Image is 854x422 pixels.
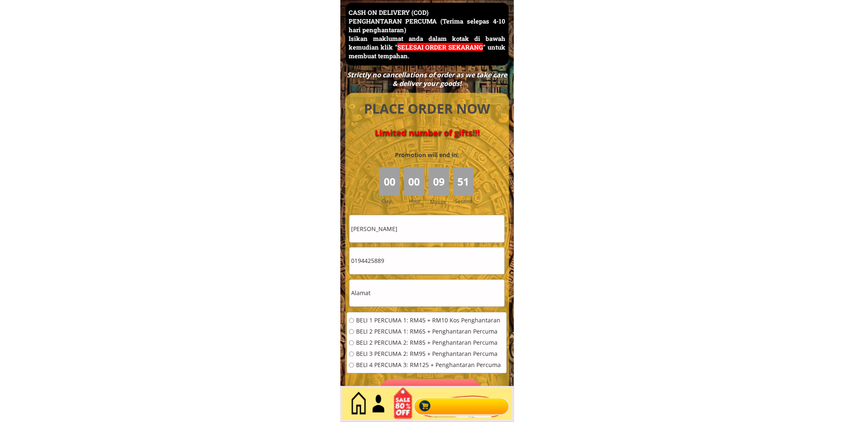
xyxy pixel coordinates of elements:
[355,100,500,118] h4: PLACE ORDER NOW
[380,150,474,160] h3: Promotion will end in:
[349,215,505,242] input: Nama
[382,197,403,205] h3: Day
[356,318,501,324] span: BELI 1 PERCUMA 1: RM45 + RM10 Kos Penghantaran
[409,197,426,205] h3: Hour
[349,280,505,307] input: Alamat
[356,351,501,357] span: BELI 3 PERCUMA 2: RM95 + Penghantaran Percuma
[455,197,476,205] h3: Second
[430,198,448,206] h3: Minute
[397,43,483,51] span: SELESAI ORDER SEKARANG
[344,71,510,88] div: Strictly no cancellations of order as we take care & deliver your goods!
[356,340,501,346] span: BELI 2 PERCUMA 2: RM85 + Penghantaran Percuma
[379,379,483,407] p: Pesan sekarang
[356,329,501,335] span: BELI 2 PERCUMA 1: RM65 + Penghantaran Percuma
[349,8,505,60] h3: CASH ON DELIVERY (COD) PENGHANTARAN PERCUMA (Terima selepas 4-10 hari penghantaran) Isikan maklum...
[356,362,501,368] span: BELI 4 PERCUMA 3: RM125 + Penghantaran Percuma
[355,128,500,138] h4: Limited number of gifts!!!
[349,248,505,274] input: Telefon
